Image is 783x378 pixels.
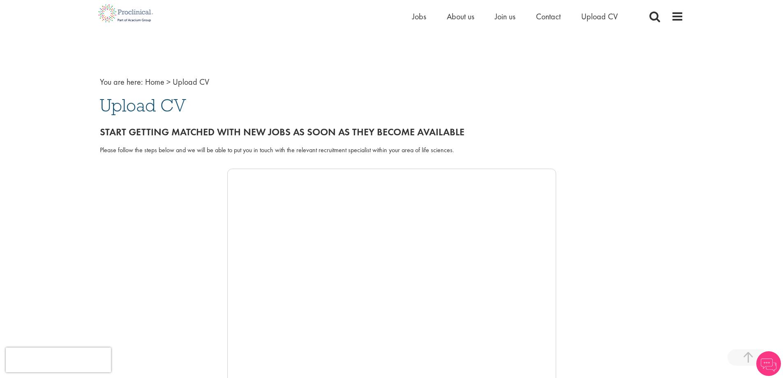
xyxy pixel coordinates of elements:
div: Please follow the steps below and we will be able to put you in touch with the relevant recruitme... [100,146,684,155]
a: Contact [536,11,561,22]
a: breadcrumb link [145,77,164,87]
span: Upload CV [173,77,209,87]
a: Jobs [412,11,426,22]
h2: Start getting matched with new jobs as soon as they become available [100,127,684,137]
span: Upload CV [100,94,186,116]
img: Chatbot [756,351,781,376]
iframe: reCAPTCHA [6,348,111,372]
span: You are here: [100,77,143,87]
span: > [166,77,171,87]
a: Join us [495,11,515,22]
a: Upload CV [581,11,618,22]
a: About us [447,11,474,22]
